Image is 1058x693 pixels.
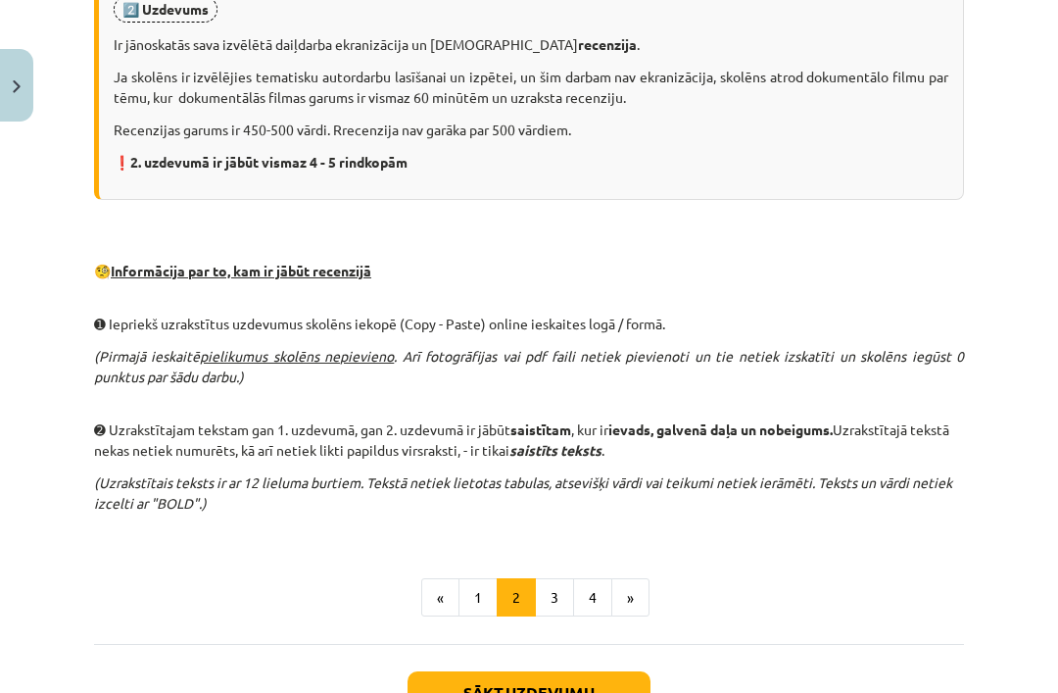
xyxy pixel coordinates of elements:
p: ❗ [114,152,948,173]
u: pielikumus skolēns nepievieno [200,347,394,365]
p: Recenzijas garums ir 450-500 vārdi. Rrecenzija nav garāka par 500 vārdiem. [114,120,948,140]
img: icon-close-lesson-0947bae3869378f0d4975bcd49f059093ad1ed9edebbc8119c70593378902aed.svg [13,80,21,93]
button: 3 [535,578,574,618]
strong: recenzija [578,35,637,53]
p: 🧐 [94,220,964,302]
strong: saistīts teksts [509,441,601,459]
button: » [611,578,649,618]
strong: ievads, galvenā daļa un nobeigums. [608,421,833,438]
button: 2 [497,578,536,618]
p: ➊ Iepriekš uzrakstītus uzdevumus skolēns iekopē (Copy - Paste) online ieskaites logā / formā. [94,314,964,334]
strong: 2. uzdevumā ir jābūt vismaz 4 - 5 rindkopām [130,153,408,171]
nav: Page navigation example [94,578,964,618]
strong: saistītam [510,421,571,438]
button: 1 [458,578,498,618]
p: Ir jānoskatās sava izvēlētā daiļdarba ekranizācija un [DEMOGRAPHIC_DATA] . [114,34,948,55]
button: « [421,578,459,618]
p: Ja skolēns ir izvēlējies tematisku autordarbu lasīšanai un izpētei, un šim darbam nav ekranizācij... [114,67,948,108]
em: (Uzrakstītais teksts ir ar 12 lieluma burtiem. Tekstā netiek lietotas tabulas, atsevišķi vārdi va... [94,473,952,512]
button: 4 [573,578,612,618]
em: (Pirmajā ieskaitē . Arī fotogrāfijas vai pdf faili netiek pievienoti un tie netiek izskatīti un s... [94,347,964,385]
p: ➋ Uzrakstītajam tekstam gan 1. uzdevumā, gan 2. uzdevumā ir jābūt , kur ir Uzrakstītajā tekstā ne... [94,420,964,461]
strong: Informācija par to, kam ir jābūt recenzijā [111,262,371,279]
